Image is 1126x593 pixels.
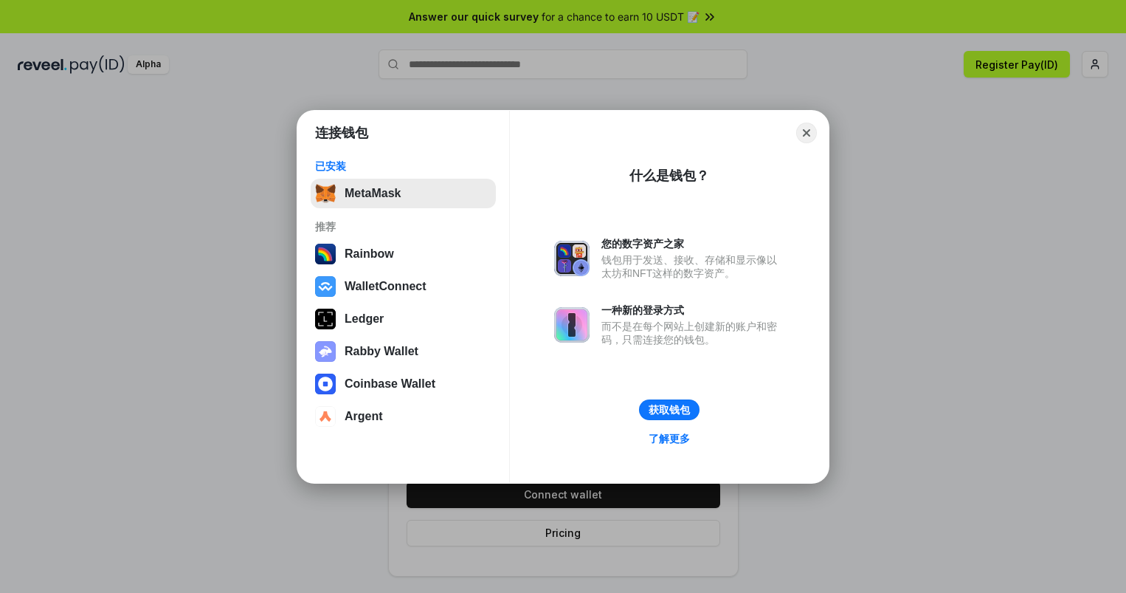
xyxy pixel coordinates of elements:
button: Rainbow [311,239,496,269]
img: svg+xml,%3Csvg%20xmlns%3D%22http%3A%2F%2Fwww.w3.org%2F2000%2Fsvg%22%20fill%3D%22none%22%20viewBox... [315,341,336,362]
div: Argent [345,410,383,423]
button: Close [796,123,817,143]
img: svg+xml,%3Csvg%20width%3D%2228%22%20height%3D%2228%22%20viewBox%3D%220%200%2028%2028%22%20fill%3D... [315,374,336,394]
div: Rainbow [345,247,394,261]
button: 获取钱包 [639,400,700,420]
div: Ledger [345,312,384,326]
button: Argent [311,402,496,431]
div: 您的数字资产之家 [601,237,784,250]
div: MetaMask [345,187,401,200]
div: Coinbase Wallet [345,377,435,391]
img: svg+xml,%3Csvg%20width%3D%2228%22%20height%3D%2228%22%20viewBox%3D%220%200%2028%2028%22%20fill%3D... [315,406,336,427]
h1: 连接钱包 [315,124,368,142]
div: 而不是在每个网站上创建新的账户和密码，只需连接您的钱包。 [601,320,784,346]
img: svg+xml,%3Csvg%20width%3D%2228%22%20height%3D%2228%22%20viewBox%3D%220%200%2028%2028%22%20fill%3D... [315,276,336,297]
img: svg+xml,%3Csvg%20fill%3D%22none%22%20height%3D%2233%22%20viewBox%3D%220%200%2035%2033%22%20width%... [315,183,336,204]
img: svg+xml,%3Csvg%20xmlns%3D%22http%3A%2F%2Fwww.w3.org%2F2000%2Fsvg%22%20fill%3D%22none%22%20viewBox... [554,241,590,276]
div: 一种新的登录方式 [601,304,784,317]
button: Rabby Wallet [311,337,496,366]
div: 获取钱包 [649,403,690,417]
button: WalletConnect [311,272,496,301]
div: 了解更多 [649,432,690,445]
div: 钱包用于发送、接收、存储和显示像以太坊和NFT这样的数字资产。 [601,253,784,280]
img: svg+xml,%3Csvg%20width%3D%22120%22%20height%3D%22120%22%20viewBox%3D%220%200%20120%20120%22%20fil... [315,244,336,264]
div: 推荐 [315,220,491,233]
div: 什么是钱包？ [629,167,709,185]
button: MetaMask [311,179,496,208]
button: Coinbase Wallet [311,369,496,399]
img: svg+xml,%3Csvg%20xmlns%3D%22http%3A%2F%2Fwww.w3.org%2F2000%2Fsvg%22%20fill%3D%22none%22%20viewBox... [554,307,590,343]
a: 了解更多 [640,429,699,448]
img: svg+xml,%3Csvg%20xmlns%3D%22http%3A%2F%2Fwww.w3.org%2F2000%2Fsvg%22%20width%3D%2228%22%20height%3... [315,309,336,329]
button: Ledger [311,304,496,334]
div: Rabby Wallet [345,345,418,358]
div: 已安装 [315,160,491,173]
div: WalletConnect [345,280,426,293]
